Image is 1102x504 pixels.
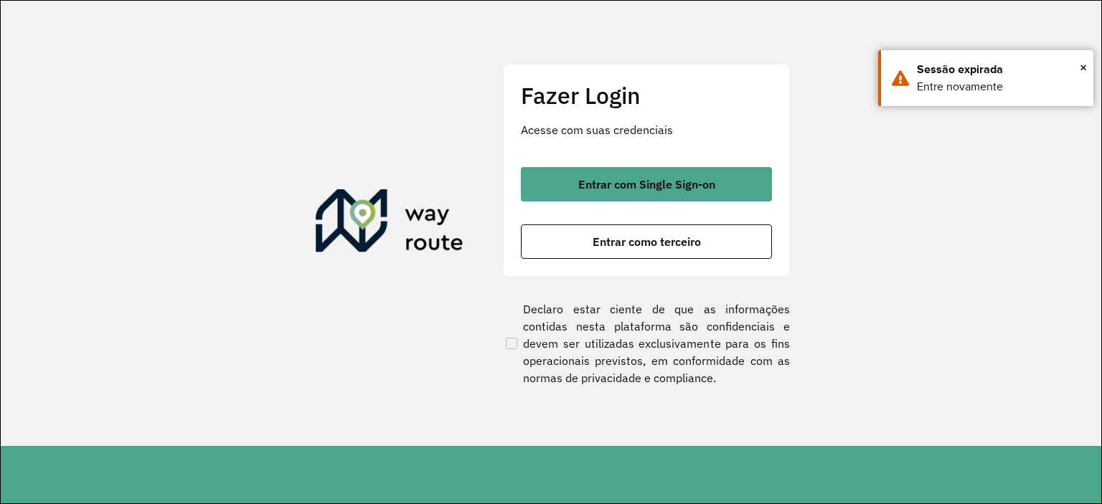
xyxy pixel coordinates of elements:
label: Declaro estar ciente de que as informações contidas nesta plataforma são confidenciais e devem se... [503,300,790,386]
button: Close [1080,57,1087,78]
div: Entre novamente [917,78,1083,95]
span: Entrar como terceiro [593,236,701,247]
h2: Fazer Login [521,82,772,109]
span: × [1080,57,1087,78]
p: Acesse com suas credenciais [521,121,772,138]
img: Roteirizador AmbevTech [316,189,463,258]
button: button [521,167,772,201]
button: button [521,224,772,259]
div: Sessão expirada [917,61,1083,78]
span: Entrar com Single Sign-on [578,179,715,190]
